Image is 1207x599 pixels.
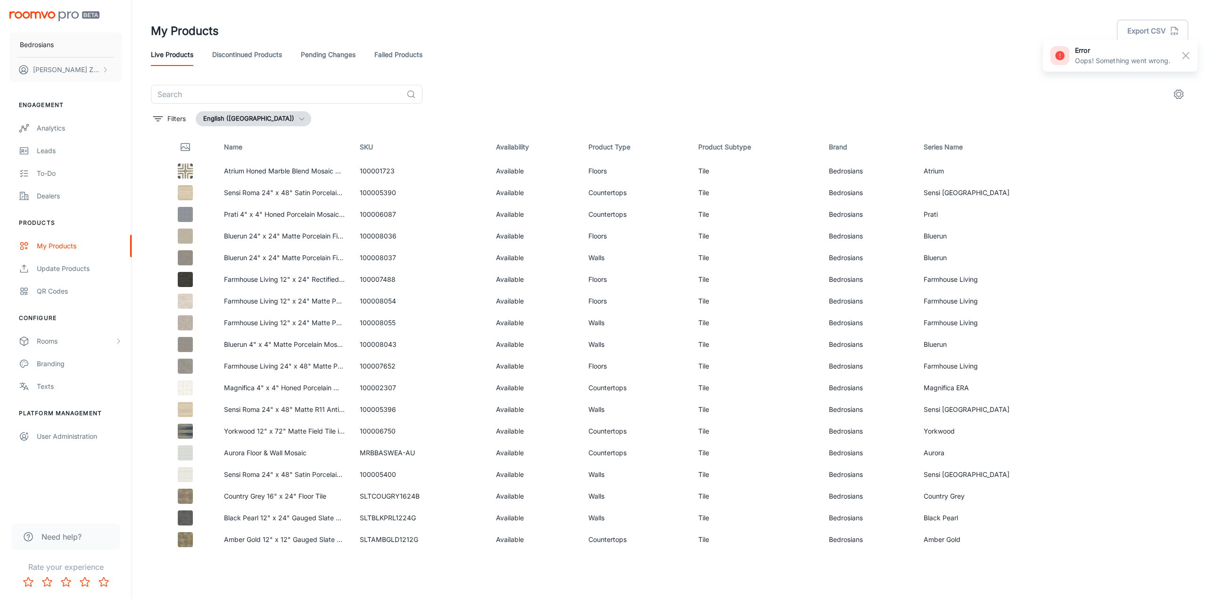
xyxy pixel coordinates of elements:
[821,269,916,290] td: Bedrosians
[37,241,122,251] div: My Products
[37,123,122,133] div: Analytics
[1075,45,1170,56] h6: error
[581,134,691,160] th: Product Type
[488,290,581,312] td: Available
[916,334,1052,355] td: Bluerun
[37,381,122,392] div: Texts
[488,182,581,204] td: Available
[488,312,581,334] td: Available
[352,442,488,464] td: MRBBASWEA-AU
[691,182,821,204] td: Tile
[916,134,1052,160] th: Series Name
[581,377,691,399] td: Countertops
[821,464,916,485] td: Bedrosians
[57,573,75,591] button: Rate 3 star
[581,485,691,507] td: Walls
[691,464,821,485] td: Tile
[488,377,581,399] td: Available
[224,189,399,197] a: Sensi Roma 24" x 48" Satin Porcelain Field Tile in Cream
[821,290,916,312] td: Bedrosians
[916,247,1052,269] td: Bluerun
[167,114,186,124] p: Filters
[352,529,488,550] td: SLTAMBGLD1212G
[581,312,691,334] td: Walls
[821,225,916,247] td: Bedrosians
[916,420,1052,442] td: Yorkwood
[352,377,488,399] td: 100002307
[691,442,821,464] td: Tile
[352,269,488,290] td: 100007488
[581,247,691,269] td: Walls
[581,269,691,290] td: Floors
[352,182,488,204] td: 100005390
[691,334,821,355] td: Tile
[581,550,691,572] td: Countertops
[224,449,306,457] a: Aurora Floor & Wall Mosaic
[224,405,462,413] a: Sensi Roma 24" x 48" Matte R11 Anti-Slip Rated Porcelain Field Tile in Cream
[224,514,347,522] a: Black Pearl 12" x 24" Gauged Slate Tile
[691,247,821,269] td: Tile
[916,182,1052,204] td: Sensi [GEOGRAPHIC_DATA]
[581,160,691,182] td: Floors
[821,334,916,355] td: Bedrosians
[581,355,691,377] td: Floors
[488,420,581,442] td: Available
[224,384,447,392] a: Magnifica 4" x 4" Honed Porcelain Mosaic Tile in Calacatta Super White
[691,225,821,247] td: Tile
[224,275,443,283] a: Farmhouse Living 12" x 24" Rectified Matte Porcelain Field Tile in Slate
[916,550,1052,572] td: Magnifica Nineteen Forty Eight
[94,573,113,591] button: Rate 5 star
[224,340,407,348] a: Bluerun 4" x 4" Matte Porcelain Mosaic Sheet in Atlas Gray
[9,33,122,57] button: Bedrosians
[37,146,122,156] div: Leads
[9,11,99,21] img: Roomvo PRO Beta
[20,40,54,50] p: Bedrosians
[75,573,94,591] button: Rate 4 star
[212,43,282,66] a: Discontinued Products
[1075,56,1170,66] p: Oops! Something went wrong.
[151,43,193,66] a: Live Products
[916,442,1052,464] td: Aurora
[691,355,821,377] td: Tile
[916,355,1052,377] td: Farmhouse Living
[581,182,691,204] td: Countertops
[581,507,691,529] td: Walls
[821,247,916,269] td: Bedrosians
[916,225,1052,247] td: Bluerun
[691,312,821,334] td: Tile
[691,290,821,312] td: Tile
[488,247,581,269] td: Available
[37,431,122,442] div: User Administration
[821,442,916,464] td: Bedrosians
[821,204,916,225] td: Bedrosians
[224,470,405,478] a: Sensi Roma 24" x 48" Satin Porcelain Wave Deco in White
[37,336,115,346] div: Rooms
[916,269,1052,290] td: Farmhouse Living
[581,420,691,442] td: Countertops
[488,269,581,290] td: Available
[37,263,122,274] div: Update Products
[821,420,916,442] td: Bedrosians
[821,529,916,550] td: Bedrosians
[916,290,1052,312] td: Farmhouse Living
[581,529,691,550] td: Countertops
[1169,85,1188,104] button: settings
[916,160,1052,182] td: Atrium
[581,290,691,312] td: Floors
[180,141,191,153] svg: Thumbnail
[821,550,916,572] td: Bedrosians
[38,573,57,591] button: Rate 2 star
[581,225,691,247] td: Floors
[488,399,581,420] td: Available
[352,485,488,507] td: SLTCOUGRY1624B
[691,269,821,290] td: Tile
[374,43,422,66] a: Failed Products
[352,507,488,529] td: SLTBLKPRL1224G
[37,286,122,296] div: QR Codes
[916,507,1052,529] td: Black Pearl
[352,247,488,269] td: 100008037
[352,399,488,420] td: 100005396
[488,204,581,225] td: Available
[352,204,488,225] td: 100006087
[37,168,122,179] div: To-do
